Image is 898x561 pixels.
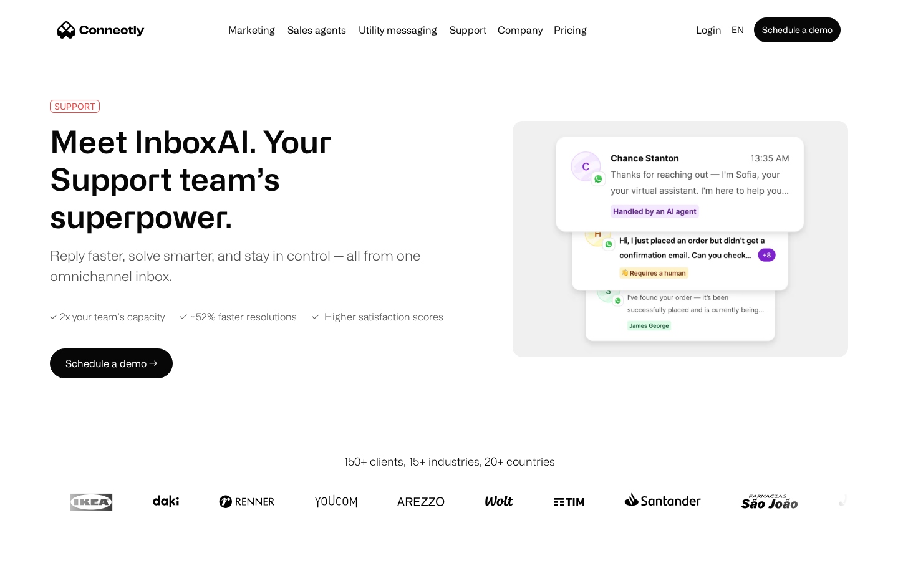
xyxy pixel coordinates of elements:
[312,311,443,323] div: ✓ Higher satisfaction scores
[282,25,351,35] a: Sales agents
[180,311,297,323] div: ✓ ~52% faster resolutions
[50,311,165,323] div: ✓ 2x your team’s capacity
[731,21,744,39] div: en
[50,245,429,286] div: Reply faster, solve smarter, and stay in control — all from one omnichannel inbox.
[354,25,442,35] a: Utility messaging
[754,17,841,42] a: Schedule a demo
[50,123,429,235] h1: Meet InboxAI. Your Support team’s superpower.
[25,539,75,557] ul: Language list
[12,538,75,557] aside: Language selected: English
[344,453,555,470] div: 150+ clients, 15+ industries, 20+ countries
[50,348,173,378] a: Schedule a demo →
[498,21,543,39] div: Company
[445,25,491,35] a: Support
[691,21,727,39] a: Login
[223,25,280,35] a: Marketing
[549,25,592,35] a: Pricing
[54,102,95,111] div: SUPPORT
